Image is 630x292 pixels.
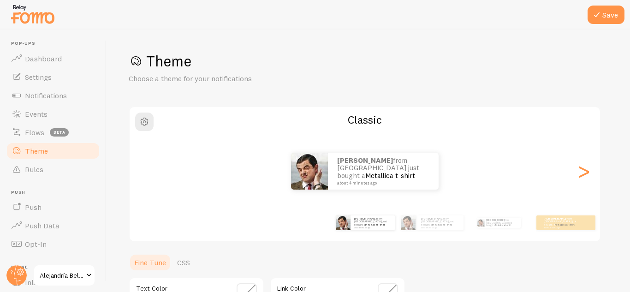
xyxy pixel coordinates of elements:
[25,146,48,155] span: Theme
[365,223,385,226] a: Metallica t-shirt
[6,105,101,123] a: Events
[172,253,196,272] a: CSS
[6,198,101,216] a: Push
[129,253,172,272] a: Fine Tune
[6,160,101,179] a: Rules
[6,216,101,235] a: Push Data
[421,217,460,228] p: from [GEOGRAPHIC_DATA] just bought a
[421,217,443,220] strong: [PERSON_NAME]
[25,221,59,230] span: Push Data
[33,264,95,286] a: Alejandría Bella
[40,270,83,281] span: Alejandría Bella
[401,215,416,230] img: Fomo
[365,171,415,180] a: Metallica t-shirt
[336,215,351,230] img: Fomo
[337,181,427,185] small: about 4 minutes ago
[6,235,101,253] a: Opt-In
[10,2,56,26] img: fomo-relay-logo-orange.svg
[11,190,101,196] span: Push
[130,113,600,127] h2: Classic
[6,142,101,160] a: Theme
[432,223,452,226] a: Metallica t-shirt
[25,203,42,212] span: Push
[354,226,390,228] small: about 4 minutes ago
[129,73,350,84] p: Choose a theme for your notifications
[495,224,511,226] a: Metallica t-shirt
[337,157,429,185] p: from [GEOGRAPHIC_DATA] just bought a
[25,165,43,174] span: Rules
[421,226,459,228] small: about 4 minutes ago
[25,54,62,63] span: Dashboard
[6,123,101,142] a: Flows beta
[25,128,44,137] span: Flows
[25,109,48,119] span: Events
[6,68,101,86] a: Settings
[354,217,376,220] strong: [PERSON_NAME]
[6,49,101,68] a: Dashboard
[6,86,101,105] a: Notifications
[477,219,484,226] img: Fomo
[129,52,608,71] h1: Theme
[544,217,581,228] p: from [GEOGRAPHIC_DATA] just bought a
[337,156,393,165] strong: [PERSON_NAME]
[354,217,391,228] p: from [GEOGRAPHIC_DATA] just bought a
[50,128,69,137] span: beta
[544,226,580,228] small: about 4 minutes ago
[25,239,47,249] span: Opt-In
[486,219,505,221] strong: [PERSON_NAME]
[11,41,101,47] span: Pop-ups
[25,72,52,82] span: Settings
[486,218,517,228] p: from [GEOGRAPHIC_DATA] just bought a
[555,223,575,226] a: Metallica t-shirt
[544,217,566,220] strong: [PERSON_NAME]
[25,91,67,100] span: Notifications
[578,138,589,204] div: Next slide
[291,153,328,190] img: Fomo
